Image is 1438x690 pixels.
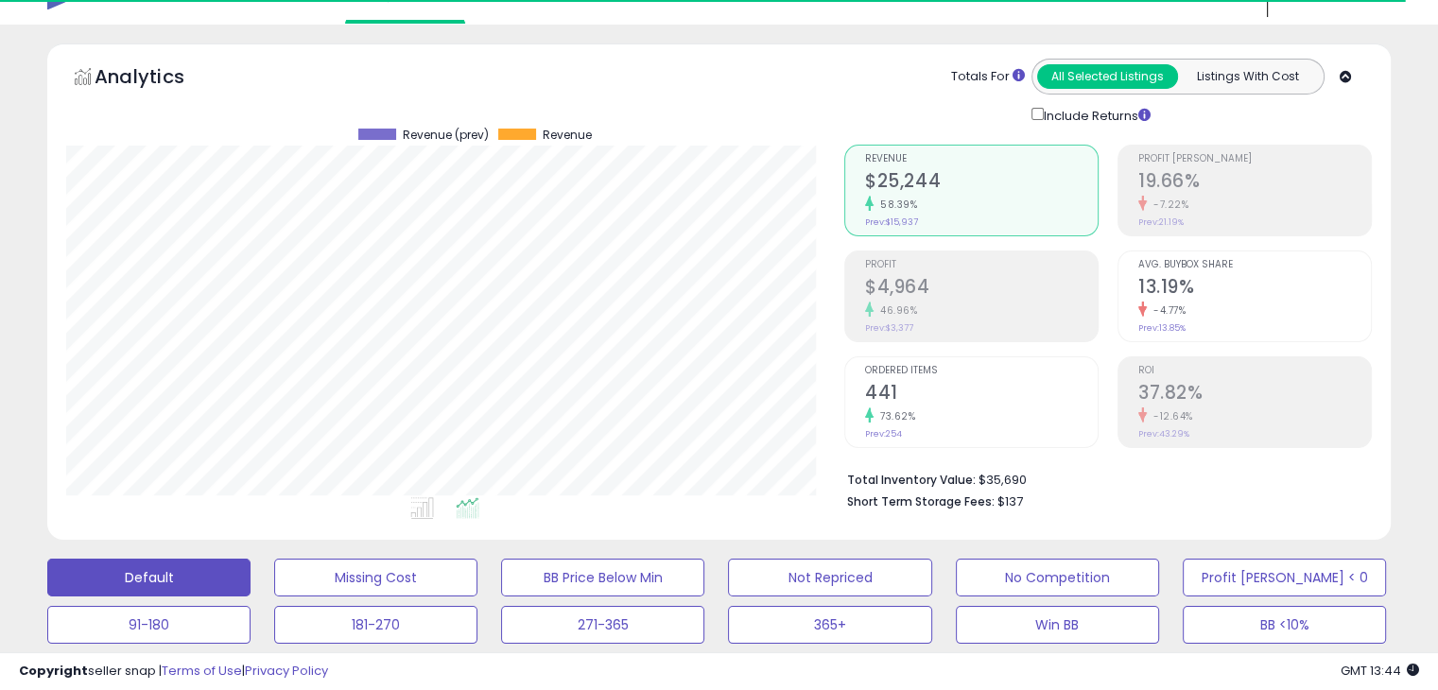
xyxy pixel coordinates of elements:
[1138,382,1371,407] h2: 37.82%
[162,662,242,680] a: Terms of Use
[1138,154,1371,164] span: Profit [PERSON_NAME]
[865,366,1098,376] span: Ordered Items
[1017,104,1173,126] div: Include Returns
[19,662,88,680] strong: Copyright
[847,467,1358,490] li: $35,690
[501,606,704,644] button: 271-365
[1138,170,1371,196] h2: 19.66%
[1138,276,1371,302] h2: 13.19%
[47,559,251,596] button: Default
[728,606,931,644] button: 365+
[1183,559,1386,596] button: Profit [PERSON_NAME] < 0
[865,276,1098,302] h2: $4,964
[728,559,931,596] button: Not Repriced
[956,559,1159,596] button: No Competition
[874,198,917,212] small: 58.39%
[865,154,1098,164] span: Revenue
[1138,216,1184,228] small: Prev: 21.19%
[19,663,328,681] div: seller snap | |
[1147,303,1186,318] small: -4.77%
[1183,606,1386,644] button: BB <10%
[1138,260,1371,270] span: Avg. Buybox Share
[865,382,1098,407] h2: 441
[1147,198,1188,212] small: -7.22%
[865,260,1098,270] span: Profit
[874,303,917,318] small: 46.96%
[847,472,976,488] b: Total Inventory Value:
[95,63,221,95] h5: Analytics
[865,428,902,440] small: Prev: 254
[47,606,251,644] button: 91-180
[1147,409,1193,423] small: -12.64%
[274,559,477,596] button: Missing Cost
[865,170,1098,196] h2: $25,244
[1037,64,1178,89] button: All Selected Listings
[956,606,1159,644] button: Win BB
[1138,322,1186,334] small: Prev: 13.85%
[245,662,328,680] a: Privacy Policy
[1138,428,1189,440] small: Prev: 43.29%
[865,216,918,228] small: Prev: $15,937
[1138,366,1371,376] span: ROI
[501,559,704,596] button: BB Price Below Min
[1177,64,1318,89] button: Listings With Cost
[274,606,477,644] button: 181-270
[543,129,592,142] span: Revenue
[874,409,915,423] small: 73.62%
[865,322,913,334] small: Prev: $3,377
[403,129,489,142] span: Revenue (prev)
[997,492,1023,510] span: $137
[1341,662,1419,680] span: 2025-09-12 13:44 GMT
[951,68,1025,86] div: Totals For
[847,493,995,509] b: Short Term Storage Fees:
